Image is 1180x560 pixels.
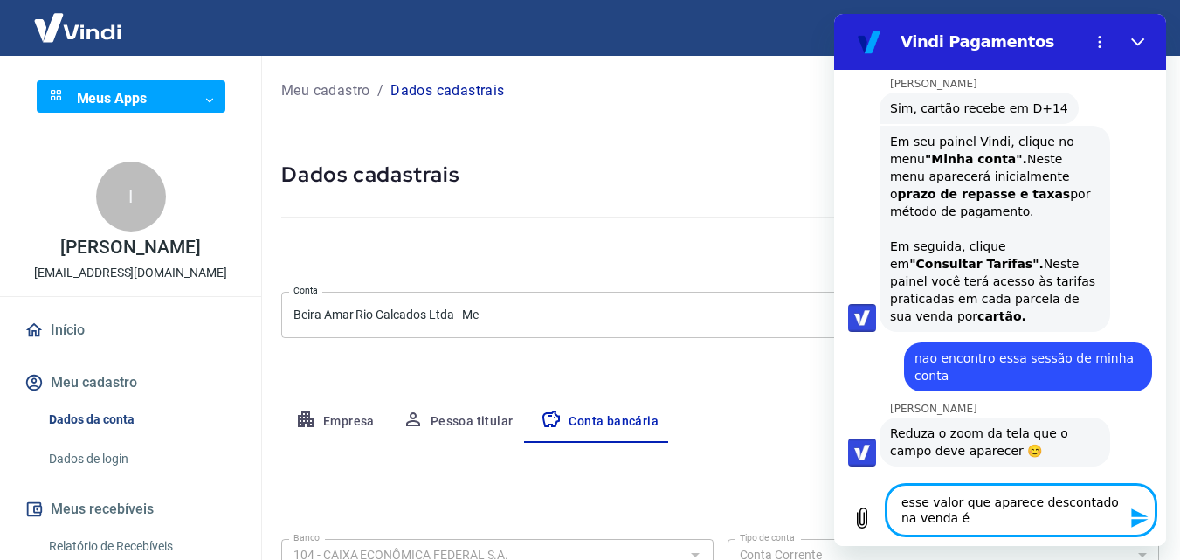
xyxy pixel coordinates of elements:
label: Tipo de conta [740,531,795,544]
a: Início [21,311,240,349]
h5: Dados cadastrais [281,161,1159,189]
iframe: Janela de mensagens [834,14,1166,546]
button: Meu cadastro [21,363,240,402]
p: Dados cadastrais [390,80,504,101]
button: Sair [1096,12,1159,45]
label: Conta [293,284,318,297]
a: Meu cadastro [281,80,370,101]
label: Banco [293,531,320,544]
button: Empresa [281,401,389,443]
p: [PERSON_NAME] [60,239,200,257]
a: Dados de login [42,441,240,477]
a: Dados da conta [42,402,240,438]
button: Conta bancária [527,401,673,443]
button: Pessoa titular [389,401,528,443]
div: Beira Amar Rio Calcados Ltda - Me [281,292,1159,338]
img: Vindi [21,1,135,54]
div: I [96,162,166,232]
p: [EMAIL_ADDRESS][DOMAIN_NAME] [34,264,227,282]
p: / [377,80,383,101]
button: Meus recebíveis [21,490,240,529]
